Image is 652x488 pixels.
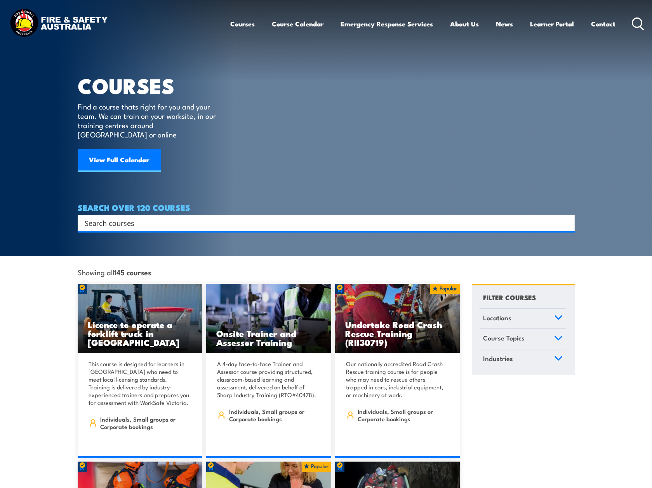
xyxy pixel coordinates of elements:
p: Find a course thats right for you and your team. We can train on your worksite, in our training c... [78,102,219,139]
span: Individuals, Small groups or Corporate bookings [229,408,318,422]
h3: Undertake Road Crash Rescue Training (RII30719) [345,320,450,347]
h3: Onsite Trainer and Assessor Training [216,329,321,347]
span: Showing all [78,268,151,276]
a: Licence to operate a forklift truck in [GEOGRAPHIC_DATA] [78,284,203,354]
p: This course is designed for learners in [GEOGRAPHIC_DATA] who need to meet local licensing standa... [89,360,190,406]
a: Learner Portal [530,14,574,34]
a: Course Calendar [272,14,323,34]
a: Onsite Trainer and Assessor Training [206,284,331,354]
span: Locations [483,313,511,323]
h1: COURSES [78,76,227,94]
h4: SEARCH OVER 120 COURSES [78,203,575,212]
img: Licence to operate a forklift truck Training [78,284,203,354]
a: About Us [450,14,479,34]
a: Industries [480,349,566,370]
a: Locations [480,309,566,329]
a: News [496,14,513,34]
input: Search input [85,217,558,229]
p: Our nationally accredited Road Crash Rescue training course is for people who may need to rescue ... [346,360,447,399]
h3: Licence to operate a forklift truck in [GEOGRAPHIC_DATA] [88,320,193,347]
button: Search magnifier button [561,217,572,228]
a: Undertake Road Crash Rescue Training (RII30719) [335,284,460,354]
a: Contact [591,14,615,34]
p: A 4-day face-to-face Trainer and Assessor course providing structured, classroom-based learning a... [217,360,318,399]
span: Individuals, Small groups or Corporate bookings [100,415,189,430]
a: Emergency Response Services [341,14,433,34]
strong: 145 courses [114,267,151,277]
img: Road Crash Rescue Training [335,284,460,354]
a: Course Topics [480,329,566,349]
span: Course Topics [483,333,525,343]
a: Courses [230,14,255,34]
span: Industries [483,353,513,364]
img: Safety For Leaders [206,284,331,354]
form: Search form [86,217,559,228]
h4: FILTER COURSES [483,292,536,302]
span: Individuals, Small groups or Corporate bookings [358,408,447,422]
a: View Full Calendar [78,149,161,172]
